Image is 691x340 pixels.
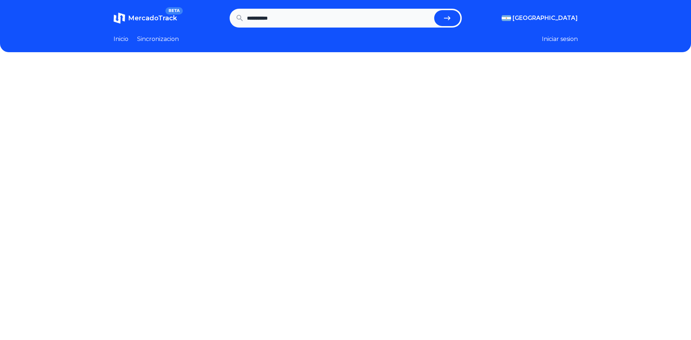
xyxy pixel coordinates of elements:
[137,35,179,43] a: Sincronizacion
[114,12,177,24] a: MercadoTrackBETA
[502,15,511,21] img: Argentina
[513,14,578,22] span: [GEOGRAPHIC_DATA]
[114,12,125,24] img: MercadoTrack
[502,14,578,22] button: [GEOGRAPHIC_DATA]
[165,7,182,14] span: BETA
[542,35,578,43] button: Iniciar sesion
[114,35,128,43] a: Inicio
[128,14,177,22] span: MercadoTrack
